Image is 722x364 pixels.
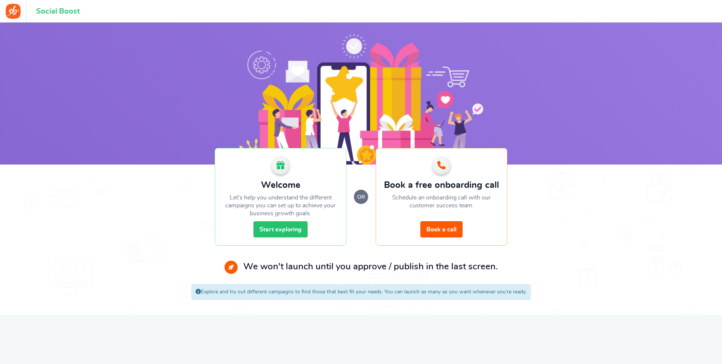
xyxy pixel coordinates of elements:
[223,180,338,190] h2: Welcome
[225,195,336,216] span: Let's help you understand the different campaigns you can set up to achieve your business growth ...
[239,34,483,165] img: Social Boost
[243,261,498,273] p: We won't launch until you approve / publish in the last screen.
[191,284,531,300] div: Explore and try out different campaigns to find those that best fit your needs. You can launch as...
[392,195,491,208] span: Schedule an onboarding call with our customer success team.
[36,7,80,15] h1: Social Boost
[6,4,21,19] img: Social Boost
[384,180,499,190] h2: Book a free onboarding call
[253,221,308,237] a: Start exploring
[420,221,463,237] a: Book a call
[354,190,368,204] small: or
